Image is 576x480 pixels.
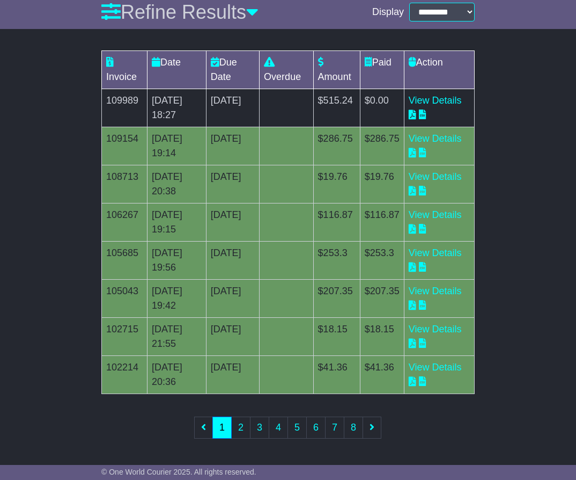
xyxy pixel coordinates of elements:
a: 1 [212,417,232,439]
a: View Details [409,95,462,106]
td: $19.76 [313,165,360,203]
td: [DATE] [206,318,259,356]
td: [DATE] [206,89,259,127]
span: Display [372,6,404,18]
td: [DATE] 19:14 [147,127,206,165]
td: $286.75 [360,127,404,165]
a: 4 [269,417,288,439]
td: 109989 [102,89,147,127]
a: 5 [287,417,307,439]
a: View Details [409,286,462,296]
td: $515.24 [313,89,360,127]
td: $116.87 [360,203,404,242]
td: Paid [360,51,404,89]
a: 3 [250,417,269,439]
td: $116.87 [313,203,360,242]
td: 109154 [102,127,147,165]
td: 102715 [102,318,147,356]
td: $18.15 [360,318,404,356]
td: $207.35 [313,280,360,318]
td: Date [147,51,206,89]
td: $19.76 [360,165,404,203]
a: View Details [409,209,462,220]
a: Refine Results [101,1,259,23]
td: 106267 [102,203,147,242]
td: [DATE] [206,165,259,203]
td: [DATE] 20:36 [147,356,206,394]
td: Invoice [102,51,147,89]
td: 105685 [102,242,147,280]
a: View Details [409,324,462,334]
td: $253.3 [360,242,404,280]
td: Action [404,51,474,89]
a: 7 [325,417,344,439]
td: $253.3 [313,242,360,280]
a: View Details [409,362,462,373]
td: [DATE] 20:38 [147,165,206,203]
td: 105043 [102,280,147,318]
td: [DATE] 21:55 [147,318,206,356]
td: [DATE] [206,242,259,280]
td: 102214 [102,356,147,394]
td: [DATE] [206,356,259,394]
td: $0.00 [360,89,404,127]
td: [DATE] 18:27 [147,89,206,127]
td: $286.75 [313,127,360,165]
td: [DATE] [206,280,259,318]
td: $207.35 [360,280,404,318]
td: $41.36 [360,356,404,394]
a: View Details [409,133,462,144]
td: $18.15 [313,318,360,356]
a: 8 [344,417,363,439]
span: © One World Courier 2025. All rights reserved. [101,468,256,476]
td: Amount [313,51,360,89]
td: Overdue [260,51,314,89]
a: View Details [409,248,462,258]
a: View Details [409,171,462,182]
td: [DATE] [206,203,259,242]
td: [DATE] 19:15 [147,203,206,242]
td: 108713 [102,165,147,203]
td: Due Date [206,51,259,89]
a: 6 [306,417,326,439]
td: [DATE] 19:56 [147,242,206,280]
a: 2 [231,417,250,439]
td: [DATE] [206,127,259,165]
td: [DATE] 19:42 [147,280,206,318]
td: $41.36 [313,356,360,394]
